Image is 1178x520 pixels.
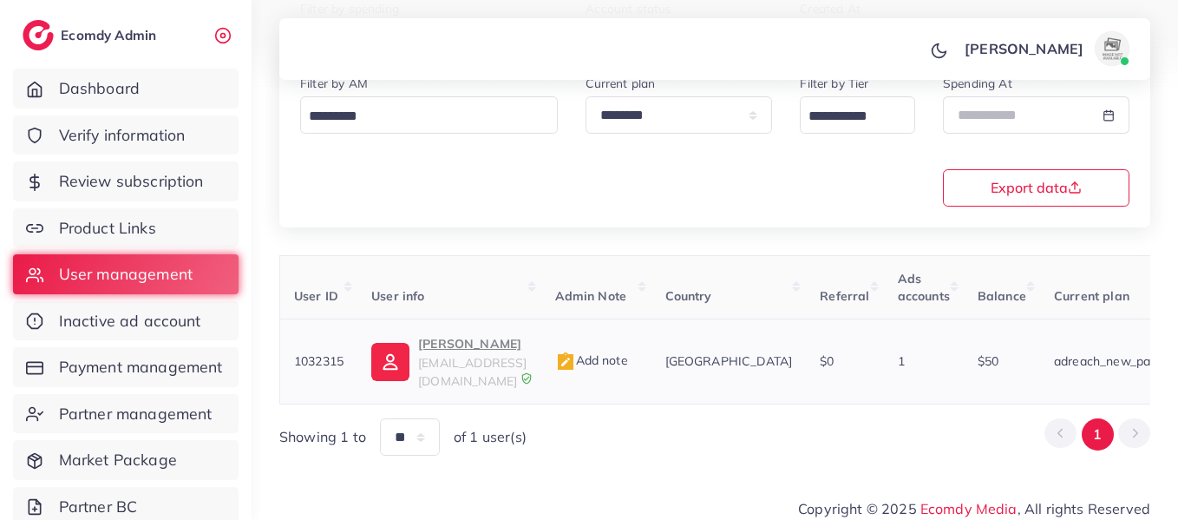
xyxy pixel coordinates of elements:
span: Add note [555,352,628,368]
button: Go to page 1 [1082,418,1114,451]
span: Referral [820,288,869,304]
span: of 1 user(s) [454,427,527,447]
a: Product Links [13,208,239,248]
img: avatar [1095,31,1129,66]
a: logoEcomdy Admin [23,20,160,50]
img: admin_note.cdd0b510.svg [555,352,576,372]
span: Dashboard [59,77,140,100]
a: Ecomdy Media [920,500,1018,517]
span: Export data [991,181,1082,194]
span: Inactive ad account [59,310,201,332]
span: Partner management [59,403,213,425]
a: User management [13,254,239,294]
span: 1 [898,353,905,369]
img: ic-user-info.36bf1079.svg [371,343,409,381]
a: Review subscription [13,161,239,201]
span: Market Package [59,449,177,471]
input: Search for option [802,103,893,130]
span: Showing 1 to [279,427,366,447]
span: User info [371,288,424,304]
button: Export data [943,169,1129,207]
span: Partner BC [59,496,138,518]
div: Search for option [800,96,915,134]
h2: Ecomdy Admin [61,27,160,43]
span: User ID [294,288,338,304]
span: $0 [820,353,834,369]
p: [PERSON_NAME] [965,38,1083,59]
span: Payment management [59,356,223,378]
span: Ads accounts [898,271,950,304]
a: Market Package [13,440,239,480]
span: $50 [978,353,998,369]
a: Inactive ad account [13,301,239,341]
a: Partner management [13,394,239,434]
p: [PERSON_NAME] [418,333,527,354]
span: [EMAIL_ADDRESS][DOMAIN_NAME] [418,355,527,388]
a: Verify information [13,115,239,155]
a: [PERSON_NAME][EMAIL_ADDRESS][DOMAIN_NAME] [371,333,527,390]
span: Product Links [59,217,156,240]
div: Search for option [300,96,558,134]
span: [GEOGRAPHIC_DATA] [665,353,793,369]
span: Country [665,288,712,304]
ul: Pagination [1044,418,1150,451]
span: 1032315 [294,353,344,369]
a: Payment management [13,347,239,387]
span: Verify information [59,124,186,147]
span: Copyright © 2025 [798,498,1150,519]
img: 9CAL8B2pu8EFxCJHYAAAAldEVYdGRhdGU6Y3JlYXRlADIwMjItMTItMDlUMDQ6NTg6MzkrMDA6MDBXSlgLAAAAJXRFWHRkYXR... [520,372,533,385]
input: Search for option [303,103,535,130]
span: Balance [978,288,1026,304]
span: , All rights Reserved [1018,498,1150,519]
a: Dashboard [13,69,239,109]
span: User management [59,263,193,286]
a: [PERSON_NAME]avatar [955,31,1136,66]
span: Admin Note [555,288,627,304]
img: logo [23,20,54,50]
span: Current plan [1054,288,1129,304]
span: Review subscription [59,170,204,193]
